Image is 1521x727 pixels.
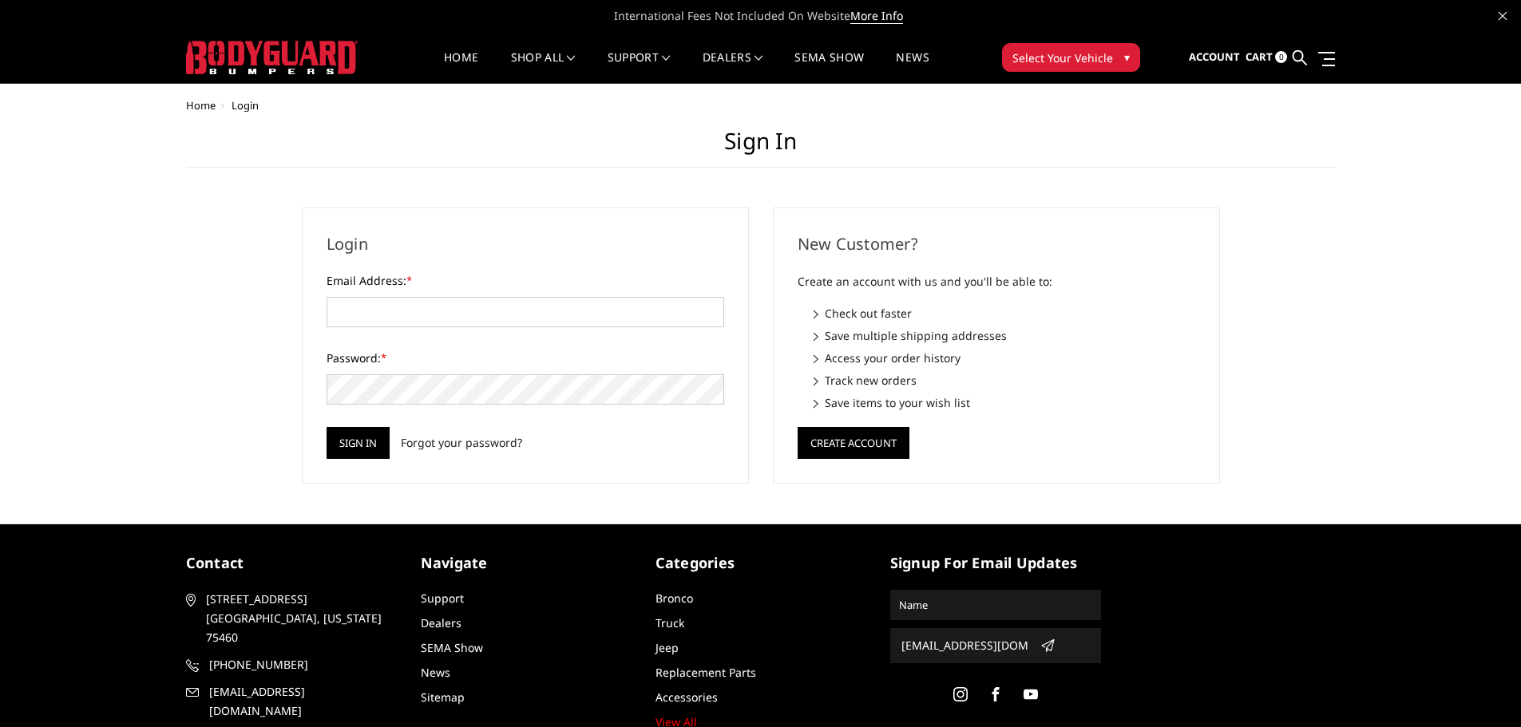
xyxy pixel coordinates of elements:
p: Create an account with us and you'll be able to: [798,272,1195,291]
li: Track new orders [814,372,1195,389]
button: Select Your Vehicle [1002,43,1140,72]
label: Email Address: [327,272,724,289]
h1: Sign in [186,128,1336,168]
a: Jeep [656,640,679,655]
span: 0 [1275,51,1287,63]
h5: signup for email updates [890,552,1101,574]
button: Create Account [798,427,909,459]
a: Accessories [656,689,718,705]
span: Cart [1246,49,1273,64]
input: Email [895,633,1034,658]
span: ▾ [1124,49,1130,65]
a: Replacement Parts [656,665,756,680]
span: Login [232,98,259,113]
li: Save items to your wish list [814,394,1195,411]
h5: Categories [656,552,866,574]
a: Sitemap [421,689,465,705]
span: [PHONE_NUMBER] [209,655,394,674]
input: Sign in [327,427,390,459]
li: Check out faster [814,305,1195,322]
h2: Login [327,232,724,256]
a: Dealers [703,52,763,83]
a: Truck [656,615,684,630]
a: Cart 0 [1246,36,1287,79]
a: Dealers [421,615,461,630]
span: Select Your Vehicle [1012,49,1113,66]
a: News [896,52,929,83]
h5: Navigate [421,552,632,574]
a: SEMA Show [794,52,864,83]
span: [STREET_ADDRESS] [GEOGRAPHIC_DATA], [US_STATE] 75460 [206,590,391,647]
label: Password: [327,350,724,366]
h5: contact [186,552,397,574]
a: SEMA Show [421,640,483,655]
a: Account [1189,36,1240,79]
a: Support [608,52,671,83]
a: More Info [850,8,903,24]
h2: New Customer? [798,232,1195,256]
a: Home [186,98,216,113]
a: Forgot your password? [401,434,522,451]
span: [EMAIL_ADDRESS][DOMAIN_NAME] [209,682,394,721]
li: Save multiple shipping addresses [814,327,1195,344]
span: Account [1189,49,1240,64]
img: BODYGUARD BUMPERS [186,41,358,74]
a: News [421,665,450,680]
a: [PHONE_NUMBER] [186,655,397,674]
a: Bronco [656,591,693,606]
a: shop all [511,52,576,83]
a: Home [444,52,478,83]
a: Create Account [798,433,909,448]
li: Access your order history [814,350,1195,366]
a: Support [421,591,464,606]
input: Name [893,592,1099,618]
a: [EMAIL_ADDRESS][DOMAIN_NAME] [186,682,397,721]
